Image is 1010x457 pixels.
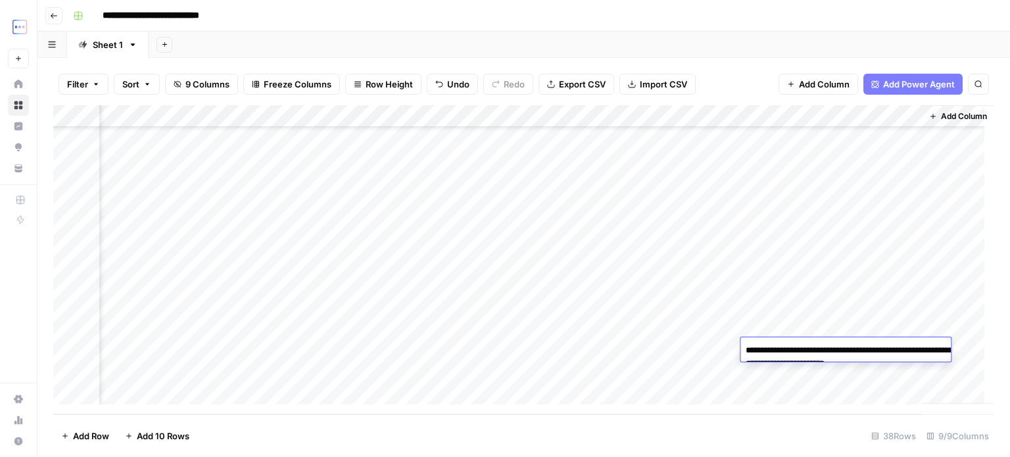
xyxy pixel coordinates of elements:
a: Your Data [8,158,29,179]
button: 9 Columns [165,74,238,95]
button: Filter [59,74,108,95]
a: Usage [8,410,29,431]
button: Undo [427,74,478,95]
div: Sheet 1 [93,38,123,51]
div: 38 Rows [866,425,921,446]
a: Settings [8,389,29,410]
button: Add Column [779,74,858,95]
a: Insights [8,116,29,137]
span: Add Row [73,429,109,443]
button: Add Column [924,108,992,125]
button: Add Row [53,425,117,446]
button: Redo [483,74,533,95]
span: Row Height [366,78,413,91]
img: TripleDart Logo [8,15,32,39]
span: Add Power Agent [883,78,955,91]
span: 9 Columns [185,78,229,91]
span: Freeze Columns [264,78,331,91]
button: Row Height [345,74,421,95]
a: Sheet 1 [67,32,149,58]
button: Add Power Agent [863,74,963,95]
span: Filter [67,78,88,91]
div: 9/9 Columns [921,425,994,446]
span: Sort [122,78,139,91]
span: Undo [447,78,469,91]
span: Redo [504,78,525,91]
a: Home [8,74,29,95]
span: Export CSV [559,78,606,91]
span: Add Column [799,78,850,91]
button: Import CSV [619,74,696,95]
button: Sort [114,74,160,95]
span: Add Column [941,110,987,122]
button: Export CSV [539,74,614,95]
button: Help + Support [8,431,29,452]
a: Opportunities [8,137,29,158]
span: Add 10 Rows [137,429,189,443]
button: Freeze Columns [243,74,340,95]
button: Workspace: TripleDart [8,11,29,43]
a: Browse [8,95,29,116]
span: Import CSV [640,78,687,91]
button: Add 10 Rows [117,425,197,446]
